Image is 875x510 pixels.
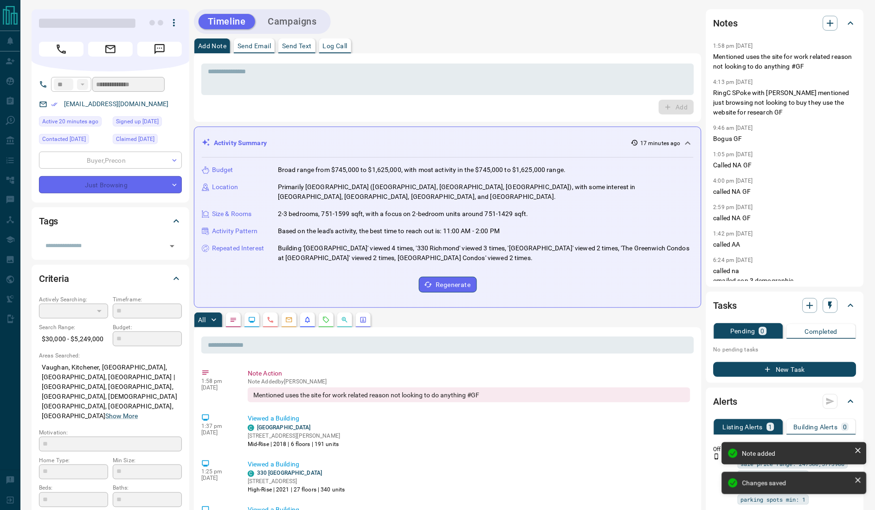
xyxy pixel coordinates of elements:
[201,378,234,384] p: 1:58 pm
[248,478,345,486] p: [STREET_ADDRESS]
[714,343,856,357] p: No pending tasks
[64,100,169,108] a: [EMAIL_ADDRESS][DOMAIN_NAME]
[267,316,274,324] svg: Calls
[714,125,753,131] p: 9:46 am [DATE]
[714,187,856,197] p: called NA GF
[116,117,159,126] span: Signed up [DATE]
[212,243,264,253] p: Repeated Interest
[769,424,772,430] p: 1
[212,226,257,236] p: Activity Pattern
[39,134,108,147] div: Tue Jan 07 2025
[230,316,237,324] svg: Notes
[39,295,108,304] p: Actively Searching:
[42,134,86,144] span: Contacted [DATE]
[248,414,690,423] p: Viewed a Building
[714,394,738,409] h2: Alerts
[113,116,182,129] div: Wed Dec 04 2024
[304,316,311,324] svg: Listing Alerts
[39,152,182,169] div: Buyer , Precon
[39,116,108,129] div: Wed Oct 15 2025
[794,424,838,430] p: Building Alerts
[360,316,367,324] svg: Agent Actions
[341,316,348,324] svg: Opportunities
[278,209,528,219] p: 2-3 bedrooms, 751-1599 sqft, with a focus on 2-bedroom units around 751-1429 sqft.
[248,369,690,378] p: Note Action
[212,182,238,192] p: Location
[198,317,206,323] p: All
[259,14,326,29] button: Campaigns
[39,351,182,360] p: Areas Searched:
[113,484,182,492] p: Baths:
[248,388,690,402] div: Mentioned uses the site for work related reason not looking to do anything #GF
[248,378,690,385] p: Note Added by [PERSON_NAME]
[714,230,753,237] p: 1:42 pm [DATE]
[714,52,856,71] p: Mentioned uses the site for work related reason not looking to do anything #GF
[714,257,753,263] p: 6:24 pm [DATE]
[714,213,856,223] p: called NA GF
[39,323,108,331] p: Search Range:
[278,182,694,202] p: Primarily [GEOGRAPHIC_DATA] ([GEOGRAPHIC_DATA], [GEOGRAPHIC_DATA], [GEOGRAPHIC_DATA]), with some ...
[201,475,234,482] p: [DATE]
[39,214,58,229] h2: Tags
[201,384,234,391] p: [DATE]
[714,16,738,31] h2: Notes
[248,471,254,477] div: condos.ca
[323,43,347,49] p: Log Call
[278,226,500,236] p: Based on the lead's activity, the best time to reach out is: 11:00 AM - 2:00 PM
[714,453,720,460] svg: Push Notification Only
[137,42,182,57] span: Message
[257,424,311,431] a: [GEOGRAPHIC_DATA]
[248,486,345,494] p: High-Rise | 2021 | 27 floors | 340 units
[805,328,838,335] p: Completed
[714,266,856,286] p: called na emailed sop 3 demographic
[212,209,252,219] p: Size & Rooms
[282,43,312,49] p: Send Text
[714,362,856,377] button: New Task
[113,134,182,147] div: Wed Dec 04 2024
[322,316,330,324] svg: Requests
[39,176,182,193] div: Just Browsing
[248,316,256,324] svg: Lead Browsing Activity
[285,316,293,324] svg: Emails
[202,134,694,152] div: Activity Summary17 minutes ago
[113,295,182,304] p: Timeframe:
[714,390,856,413] div: Alerts
[714,178,753,184] p: 4:00 pm [DATE]
[761,328,765,334] p: 0
[212,165,233,175] p: Budget
[714,79,753,85] p: 4:13 pm [DATE]
[714,240,856,249] p: called AA
[39,360,182,424] p: Vaughan, Kitchener, [GEOGRAPHIC_DATA], [GEOGRAPHIC_DATA], [GEOGRAPHIC_DATA] | [GEOGRAPHIC_DATA], ...
[39,331,108,347] p: $30,000 - $5,249,000
[51,101,58,108] svg: Email Verified
[742,479,851,487] div: Changes saved
[201,469,234,475] p: 1:25 pm
[278,165,566,175] p: Broad range from $745,000 to $1,625,000, with most activity in the $745,000 to $1,625,000 range.
[113,323,182,331] p: Budget:
[714,12,856,34] div: Notes
[714,204,753,210] p: 2:59 pm [DATE]
[419,277,477,293] button: Regenerate
[105,411,138,421] button: Show More
[723,424,763,430] p: Listing Alerts
[714,445,732,453] p: Off
[714,88,856,117] p: RingC SPoke with [PERSON_NAME] mentioned just browsing not looking to buy they use the website fo...
[39,428,182,437] p: Motivation:
[39,484,108,492] p: Beds:
[714,160,856,170] p: Called NA GF
[201,429,234,436] p: [DATE]
[166,240,179,253] button: Open
[201,423,234,429] p: 1:37 pm
[198,43,226,49] p: Add Note
[248,440,340,448] p: Mid-Rise | 2018 | 6 floors | 191 units
[640,139,681,147] p: 17 minutes ago
[39,271,69,286] h2: Criteria
[714,298,737,313] h2: Tasks
[714,134,856,144] p: Bogus GF
[88,42,133,57] span: Email
[199,14,255,29] button: Timeline
[113,456,182,465] p: Min Size:
[714,294,856,317] div: Tasks
[843,424,847,430] p: 0
[39,42,84,57] span: Call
